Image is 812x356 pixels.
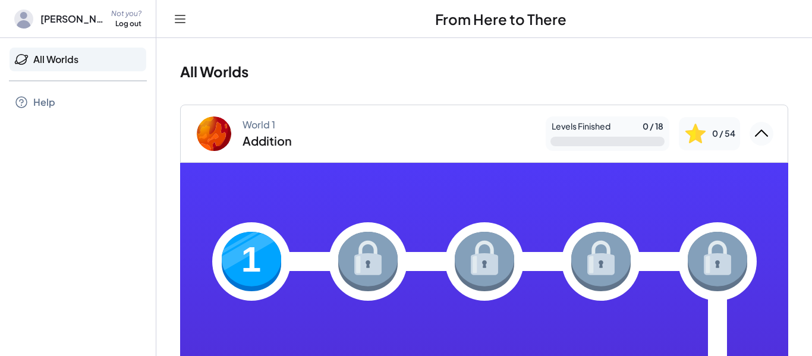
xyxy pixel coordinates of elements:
[435,5,566,33] h1: From Here to There
[115,19,141,29] div: Log out
[552,121,610,132] div: Levels Finished
[243,133,292,149] div: Addition
[338,232,398,291] img: svg%3e
[684,122,707,146] img: svg%3e
[180,57,788,86] h2: All Worlds
[33,52,78,67] div: All Worlds
[243,119,275,131] div: World 1
[571,232,631,291] img: svg%3e
[222,232,281,291] img: svg%3e
[190,110,238,157] img: world_1-Dr-aa4MT.svg
[712,128,735,139] div: 0 / 54
[455,232,514,291] img: svg%3e
[750,122,773,146] button: Collapse World 1
[111,9,141,19] div: Not you?
[643,121,663,132] div: 0 / 18
[40,12,104,26] span: [PERSON_NAME]
[688,232,747,291] img: svg%3e
[33,95,55,109] div: Help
